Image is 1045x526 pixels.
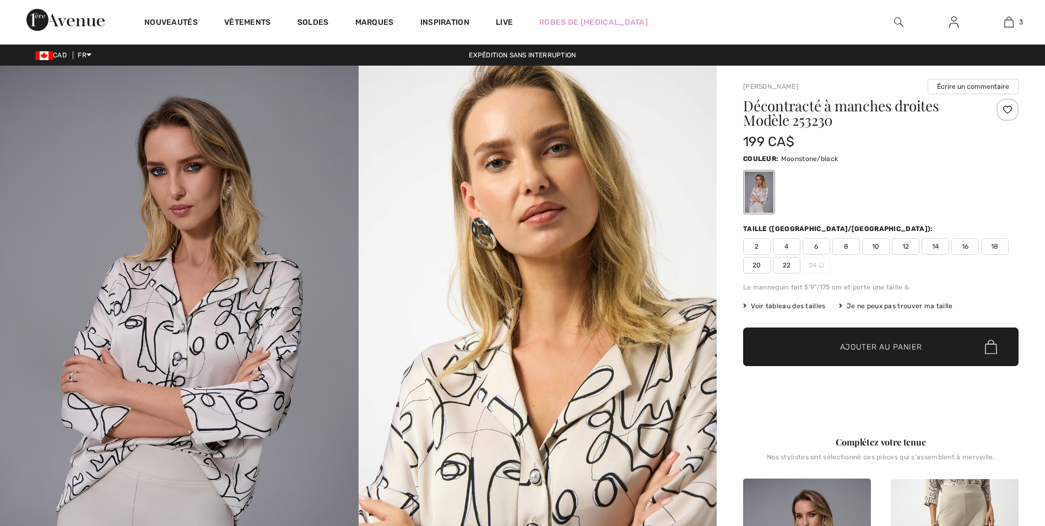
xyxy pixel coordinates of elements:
div: Nos stylistes ont sélectionné ces pièces qui s'assemblent à merveille. [743,453,1019,470]
a: [PERSON_NAME] [743,83,798,90]
span: Voir tableau des tailles [743,301,826,311]
span: Inspiration [420,18,469,29]
a: Marques [355,18,394,29]
a: Vêtements [224,18,271,29]
span: Ajouter au panier [840,341,922,353]
span: 10 [862,238,890,255]
button: Ajouter au panier [743,328,1019,366]
span: Moonstone/black [781,155,838,163]
span: 20 [743,257,771,273]
span: 14 [922,238,949,255]
span: 6 [803,238,830,255]
span: 3 [1019,17,1023,27]
img: ring-m.svg [819,262,824,268]
span: Couleur: [743,155,778,163]
a: Nouveautés [144,18,198,29]
img: Mes infos [949,15,959,29]
span: 199 CA$ [743,134,794,149]
a: Soldes [297,18,329,29]
div: Complétez votre tenue [743,436,1019,449]
span: CAD [35,51,71,59]
a: Robes de [MEDICAL_DATA] [539,17,648,28]
span: 12 [892,238,919,255]
img: Mon panier [1004,15,1014,29]
a: Live [496,17,513,28]
span: 22 [773,257,800,273]
div: Taille ([GEOGRAPHIC_DATA]/[GEOGRAPHIC_DATA]): [743,224,935,234]
a: 3 [982,15,1036,29]
div: Je ne peux pas trouver ma taille [839,301,953,311]
a: Se connecter [940,15,967,29]
span: 24 [803,257,830,273]
img: Bag.svg [985,340,997,354]
h1: Décontracté à manches droites Modèle 253230 [743,99,973,127]
span: 16 [951,238,979,255]
div: Le mannequin fait 5'9"/175 cm et porte une taille 6. [743,282,1019,292]
img: recherche [894,15,903,29]
span: FR [78,51,91,59]
span: 2 [743,238,771,255]
button: Écrire un commentaire [928,79,1019,94]
img: Canadian Dollar [35,51,53,60]
span: 18 [981,238,1009,255]
div: Moonstone/black [745,171,773,213]
img: 1ère Avenue [26,9,105,31]
span: 4 [773,238,800,255]
span: 8 [832,238,860,255]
